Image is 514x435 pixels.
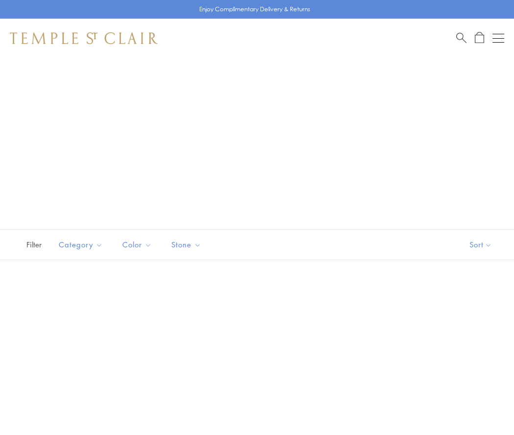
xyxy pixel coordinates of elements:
[166,239,209,251] span: Stone
[475,32,484,44] a: Open Shopping Bag
[456,32,467,44] a: Search
[115,234,159,256] button: Color
[199,4,310,14] p: Enjoy Complimentary Delivery & Returns
[10,32,158,44] img: Temple St. Clair
[447,230,514,260] button: Show sort by
[117,239,159,251] span: Color
[492,32,504,44] button: Open navigation
[164,234,209,256] button: Stone
[54,239,110,251] span: Category
[51,234,110,256] button: Category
